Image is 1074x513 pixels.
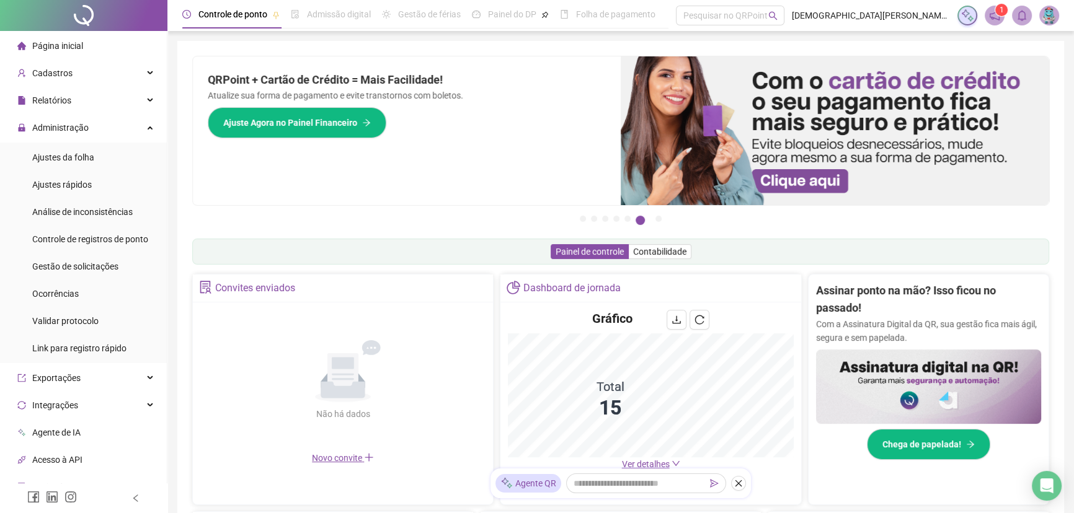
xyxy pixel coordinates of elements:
[995,4,1008,16] sup: 1
[624,216,631,222] button: 5
[500,477,513,490] img: sparkle-icon.fc2bf0ac1784a2077858766a79e2daf3.svg
[636,216,645,225] button: 6
[17,401,26,410] span: sync
[966,440,975,449] span: arrow-right
[32,123,89,133] span: Administração
[46,491,58,503] span: linkedin
[32,234,148,244] span: Controle de registros de ponto
[32,68,73,78] span: Cadastros
[580,216,586,222] button: 1
[17,374,26,382] span: export
[622,459,670,469] span: Ver detalhes
[710,479,719,488] span: send
[32,152,94,162] span: Ajustes da folha
[398,9,461,19] span: Gestão de férias
[1040,6,1058,25] img: 76283
[613,216,619,222] button: 4
[32,373,81,383] span: Exportações
[131,494,140,502] span: left
[1000,6,1004,14] span: 1
[989,10,1000,21] span: notification
[32,482,83,492] span: Aceite de uso
[208,71,606,89] h2: QRPoint + Cartão de Crédito = Mais Facilidade!
[32,180,92,190] span: Ajustes rápidos
[272,11,280,19] span: pushpin
[655,216,662,222] button: 7
[32,455,82,465] span: Acesso à API
[32,289,79,299] span: Ocorrências
[17,69,26,77] span: user-add
[32,400,78,410] span: Integrações
[472,10,481,19] span: dashboard
[208,89,606,102] p: Atualize sua forma de pagamento e evite transtornos com boletos.
[27,491,40,503] span: facebook
[199,281,212,294] span: solution
[622,459,680,469] a: Ver detalhes down
[32,207,133,217] span: Análise de inconsistências
[307,9,371,19] span: Admissão digital
[32,261,118,271] span: Gestão de solicitações
[286,407,400,421] div: Não há dados
[32,427,81,437] span: Agente de IA
[382,10,391,19] span: sun
[560,10,569,19] span: book
[64,491,77,503] span: instagram
[17,123,26,132] span: lock
[507,281,520,294] span: pie-chart
[32,95,71,105] span: Relatórios
[602,216,608,222] button: 3
[291,10,300,19] span: file-done
[882,437,961,451] span: Chega de papelada!
[541,11,549,19] span: pushpin
[591,216,597,222] button: 2
[576,9,655,19] span: Folha de pagamento
[816,282,1041,317] h2: Assinar ponto na mão? Isso ficou no passado!
[1032,471,1062,501] div: Open Intercom Messenger
[312,453,374,463] span: Novo convite
[17,42,26,50] span: home
[816,317,1041,344] p: Com a Assinatura Digital da QR, sua gestão fica mais ágil, segura e sem papelada.
[208,107,386,138] button: Ajuste Agora no Painel Financeiro
[867,429,990,460] button: Chega de papelada!
[17,96,26,105] span: file
[182,10,191,19] span: clock-circle
[695,315,704,325] span: reload
[816,349,1041,424] img: banner%2F02c71560-61a6-44d4-94b9-c8ab97240462.png
[17,455,26,464] span: api
[32,316,99,326] span: Validar protocolo
[364,452,374,462] span: plus
[734,479,743,488] span: close
[362,118,371,127] span: arrow-right
[768,11,778,20] span: search
[621,56,1049,205] img: banner%2F75947b42-3b94-469c-a360-407c2d3115d7.png
[198,9,267,19] span: Controle de ponto
[672,315,681,325] span: download
[223,116,357,129] span: Ajuste Agora no Painel Financeiro
[523,278,621,299] div: Dashboard de jornada
[495,474,561,493] div: Agente QR
[592,310,632,327] h4: Gráfico
[633,247,686,256] span: Contabilidade
[488,9,536,19] span: Painel do DP
[556,247,624,256] span: Painel de controle
[32,41,83,51] span: Página inicial
[961,9,974,22] img: sparkle-icon.fc2bf0ac1784a2077858766a79e2daf3.svg
[17,483,26,491] span: audit
[1016,10,1027,21] span: bell
[792,9,950,22] span: [DEMOGRAPHIC_DATA][PERSON_NAME] - AMOR SAÚDE
[32,343,126,353] span: Link para registro rápido
[215,278,295,299] div: Convites enviados
[672,459,680,468] span: down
